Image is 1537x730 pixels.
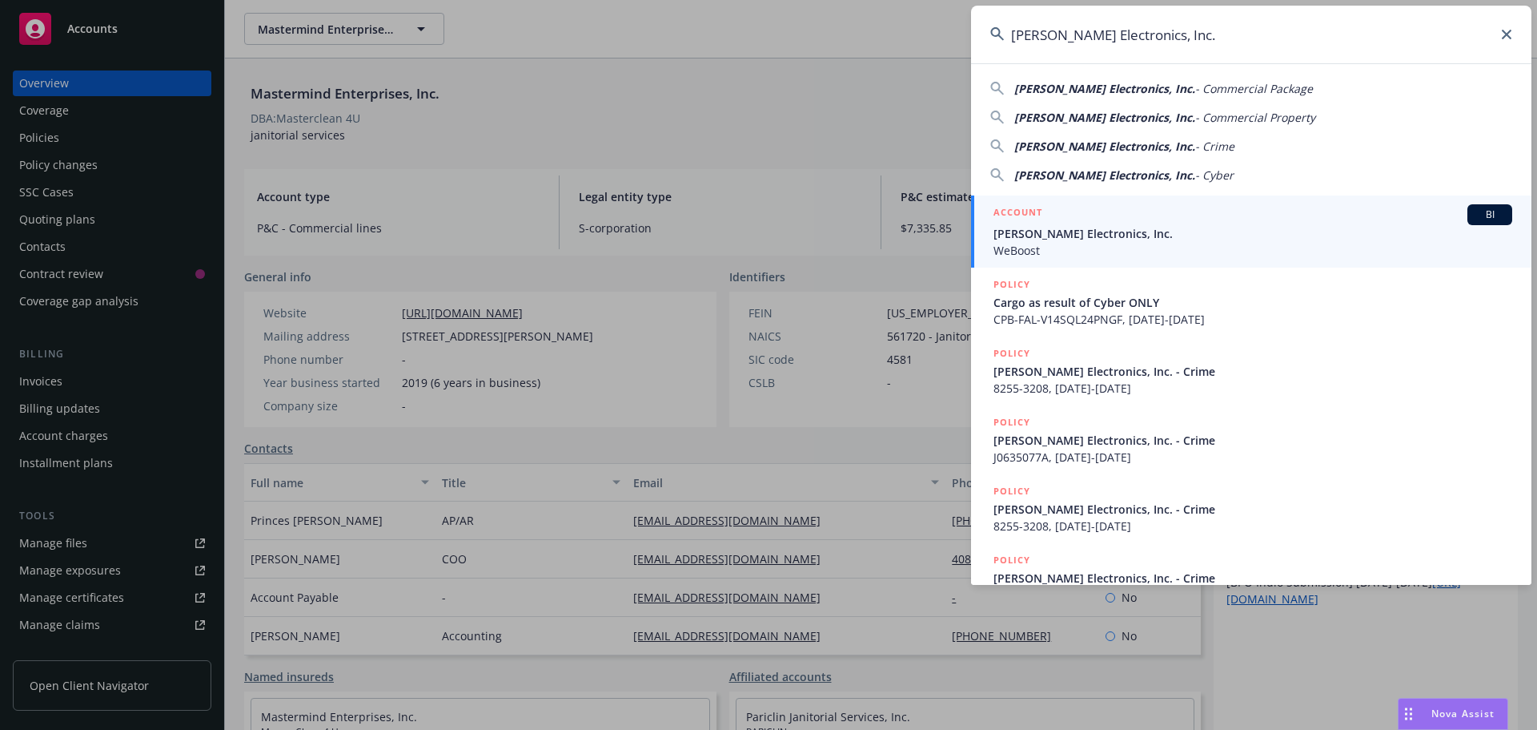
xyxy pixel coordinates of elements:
[1014,139,1195,154] span: [PERSON_NAME] Electronics, Inc.
[1431,707,1495,720] span: Nova Assist
[1195,110,1315,125] span: - Commercial Property
[1014,81,1195,96] span: [PERSON_NAME] Electronics, Inc.
[1195,139,1234,154] span: - Crime
[993,204,1042,224] h5: ACCOUNT
[1014,110,1195,125] span: [PERSON_NAME] Electronics, Inc.
[993,570,1512,587] span: [PERSON_NAME] Electronics, Inc. - Crime
[1195,167,1234,183] span: - Cyber
[1195,81,1313,96] span: - Commercial Package
[1014,167,1195,183] span: [PERSON_NAME] Electronics, Inc.
[971,543,1531,612] a: POLICY[PERSON_NAME] Electronics, Inc. - Crime
[1474,208,1506,222] span: BI
[993,552,1030,568] h5: POLICY
[993,432,1512,449] span: [PERSON_NAME] Electronics, Inc. - Crime
[993,363,1512,380] span: [PERSON_NAME] Electronics, Inc. - Crime
[993,225,1512,242] span: [PERSON_NAME] Electronics, Inc.
[1399,699,1419,729] div: Drag to move
[993,276,1030,292] h5: POLICY
[993,311,1512,328] span: CPB-FAL-V14SQL24PNGF, [DATE]-[DATE]
[993,483,1030,499] h5: POLICY
[971,6,1531,63] input: Search...
[993,294,1512,311] span: Cargo as result of Cyber ONLY
[1398,698,1508,730] button: Nova Assist
[971,474,1531,543] a: POLICY[PERSON_NAME] Electronics, Inc. - Crime8255-3208, [DATE]-[DATE]
[971,337,1531,405] a: POLICY[PERSON_NAME] Electronics, Inc. - Crime8255-3208, [DATE]-[DATE]
[993,449,1512,466] span: J0635077A, [DATE]-[DATE]
[971,268,1531,337] a: POLICYCargo as result of Cyber ONLYCPB-FAL-V14SQL24PNGF, [DATE]-[DATE]
[993,501,1512,518] span: [PERSON_NAME] Electronics, Inc. - Crime
[993,414,1030,430] h5: POLICY
[971,405,1531,474] a: POLICY[PERSON_NAME] Electronics, Inc. - CrimeJ0635077A, [DATE]-[DATE]
[993,345,1030,361] h5: POLICY
[993,380,1512,397] span: 8255-3208, [DATE]-[DATE]
[993,518,1512,534] span: 8255-3208, [DATE]-[DATE]
[971,196,1531,268] a: ACCOUNTBI[PERSON_NAME] Electronics, Inc.WeBoost
[993,242,1512,259] span: WeBoost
